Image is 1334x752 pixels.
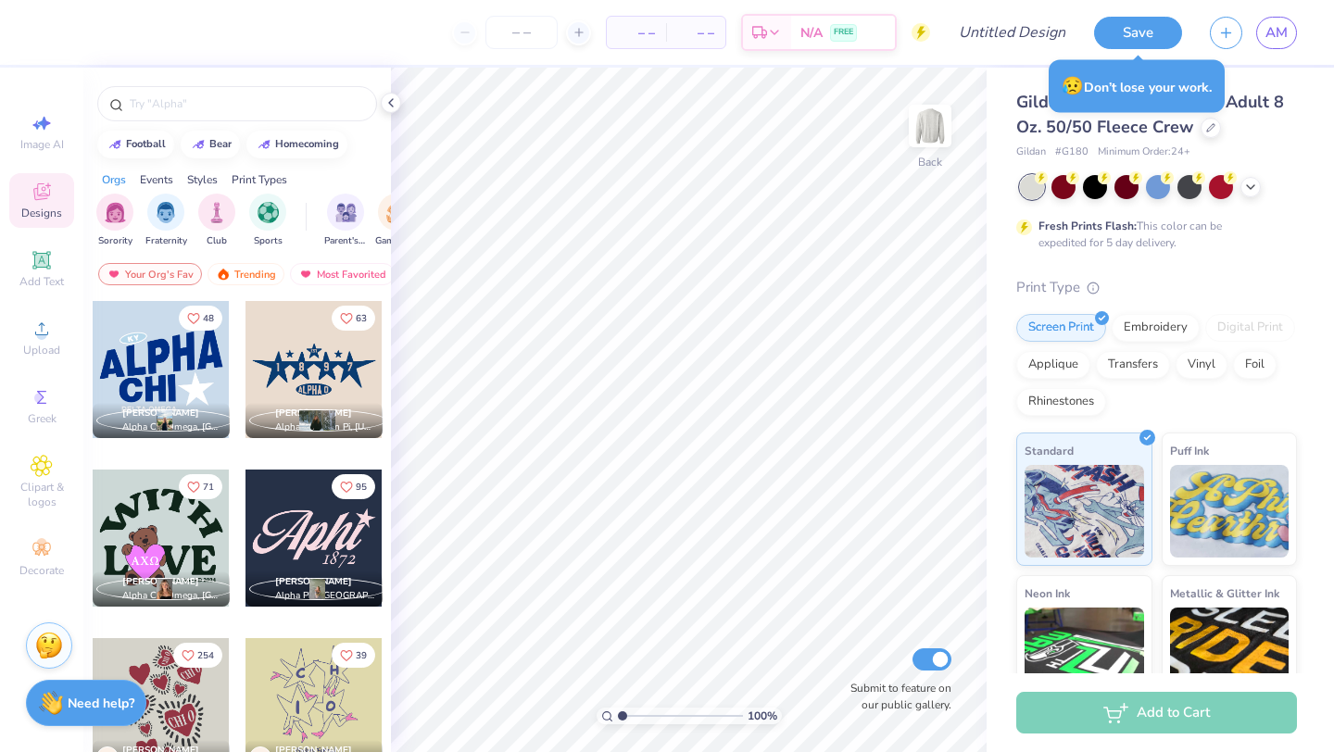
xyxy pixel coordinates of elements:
[1025,465,1144,558] img: Standard
[944,14,1080,51] input: Untitled Design
[198,194,235,248] div: filter for Club
[246,131,347,158] button: homecoming
[1016,91,1284,138] span: Gildan Adult Heavy Blend Adult 8 Oz. 50/50 Fleece Crew
[145,194,187,248] button: filter button
[122,575,199,588] span: [PERSON_NAME]
[912,107,949,144] img: Back
[1176,351,1227,379] div: Vinyl
[122,407,199,420] span: [PERSON_NAME]
[1233,351,1277,379] div: Foil
[275,575,352,588] span: [PERSON_NAME]
[834,26,853,39] span: FREE
[1025,583,1070,603] span: Neon Ink
[375,194,418,248] button: filter button
[324,194,367,248] div: filter for Parent's Weekend
[20,137,64,152] span: Image AI
[918,154,942,170] div: Back
[332,643,375,668] button: Like
[107,268,121,281] img: most_fav.gif
[1098,144,1190,160] span: Minimum Order: 24 +
[1025,441,1074,460] span: Standard
[203,483,214,492] span: 71
[96,194,133,248] button: filter button
[23,343,60,357] span: Upload
[258,202,279,223] img: Sports Image
[145,234,187,248] span: Fraternity
[97,131,174,158] button: football
[197,651,214,660] span: 254
[840,680,951,713] label: Submit to feature on our public gallery.
[21,206,62,220] span: Designs
[9,480,74,509] span: Clipart & logos
[1016,144,1046,160] span: Gildan
[1025,608,1144,700] img: Neon Ink
[19,563,64,578] span: Decorate
[275,589,375,603] span: Alpha Phi, [GEOGRAPHIC_DATA][US_STATE], [PERSON_NAME]
[179,306,222,331] button: Like
[198,194,235,248] button: filter button
[485,16,558,49] input: – –
[275,139,339,149] div: homecoming
[290,263,395,285] div: Most Favorited
[1049,60,1225,113] div: Don’t lose your work.
[1016,388,1106,416] div: Rhinestones
[208,263,284,285] div: Trending
[275,420,375,434] span: Alpha Omicron Pi, [US_STATE] A&M University
[800,23,823,43] span: N/A
[1170,465,1290,558] img: Puff Ink
[126,139,166,149] div: football
[19,274,64,289] span: Add Text
[107,139,122,150] img: trend_line.gif
[1094,17,1182,49] button: Save
[207,234,227,248] span: Club
[332,474,375,499] button: Like
[1265,22,1288,44] span: AM
[179,474,222,499] button: Like
[232,171,287,188] div: Print Types
[275,407,352,420] span: [PERSON_NAME]
[181,131,240,158] button: bear
[122,589,222,603] span: Alpha Chi Omega, [GEOGRAPHIC_DATA][US_STATE]
[332,306,375,331] button: Like
[128,94,365,113] input: Try "Alpha"
[386,202,408,223] img: Game Day Image
[1170,441,1209,460] span: Puff Ink
[1038,218,1266,251] div: This color can be expedited for 5 day delivery.
[748,708,777,724] span: 100 %
[122,420,222,434] span: Alpha Chi Omega, [GEOGRAPHIC_DATA][US_STATE]
[1170,583,1279,603] span: Metallic & Glitter Ink
[1256,17,1297,49] a: AM
[356,314,367,323] span: 63
[335,202,357,223] img: Parent's Weekend Image
[209,139,232,149] div: bear
[324,234,367,248] span: Parent's Weekend
[324,194,367,248] button: filter button
[618,23,655,43] span: – –
[187,171,218,188] div: Styles
[1112,314,1200,342] div: Embroidery
[298,268,313,281] img: most_fav.gif
[249,194,286,248] div: filter for Sports
[356,483,367,492] span: 95
[203,314,214,323] span: 48
[257,139,271,150] img: trend_line.gif
[1055,144,1089,160] span: # G180
[1205,314,1295,342] div: Digital Print
[1016,314,1106,342] div: Screen Print
[191,139,206,150] img: trend_line.gif
[145,194,187,248] div: filter for Fraternity
[1096,351,1170,379] div: Transfers
[1062,74,1084,98] span: 😥
[356,651,367,660] span: 39
[1016,351,1090,379] div: Applique
[140,171,173,188] div: Events
[173,643,222,668] button: Like
[98,263,202,285] div: Your Org's Fav
[98,234,132,248] span: Sorority
[28,411,57,426] span: Greek
[102,171,126,188] div: Orgs
[156,202,176,223] img: Fraternity Image
[249,194,286,248] button: filter button
[96,194,133,248] div: filter for Sorority
[1016,277,1297,298] div: Print Type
